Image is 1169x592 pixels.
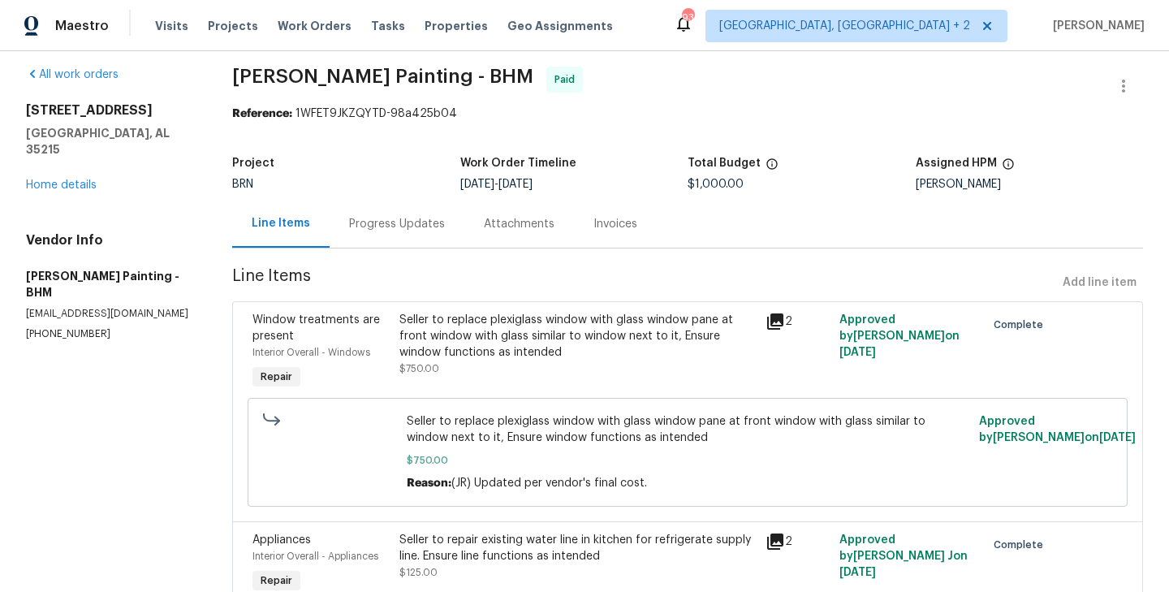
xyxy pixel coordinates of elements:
h5: Total Budget [688,158,761,169]
span: The total cost of line items that have been proposed by Opendoor. This sum includes line items th... [766,158,779,179]
div: 93 [682,10,693,26]
span: Geo Assignments [507,18,613,34]
h4: Vendor Info [26,232,193,248]
span: [DATE] [1099,432,1136,443]
p: [PHONE_NUMBER] [26,327,193,341]
span: [PERSON_NAME] [1046,18,1145,34]
div: Seller to repair existing water line in kitchen for refrigerate supply line. Ensure line function... [399,532,757,564]
span: $750.00 [399,364,439,374]
div: Attachments [484,216,554,232]
div: 2 [766,312,829,331]
span: Appliances [252,534,311,546]
div: Seller to replace plexiglass window with glass window pane at front window with glass similar to ... [399,312,757,361]
h5: [GEOGRAPHIC_DATA], AL 35215 [26,125,193,158]
span: Maestro [55,18,109,34]
b: Reference: [232,108,292,119]
span: Complete [994,537,1050,553]
span: Reason: [407,477,451,489]
h2: [STREET_ADDRESS] [26,102,193,119]
span: Interior Overall - Windows [252,348,370,357]
span: Properties [425,18,488,34]
span: [GEOGRAPHIC_DATA], [GEOGRAPHIC_DATA] + 2 [719,18,970,34]
span: Repair [254,369,299,385]
span: BRN [232,179,253,190]
span: [DATE] [839,347,876,358]
a: All work orders [26,69,119,80]
span: [PERSON_NAME] Painting - BHM [232,67,533,86]
p: [EMAIL_ADDRESS][DOMAIN_NAME] [26,307,193,321]
span: Paid [554,71,581,88]
span: Approved by [PERSON_NAME] on [979,416,1136,443]
span: Approved by [PERSON_NAME] on [839,314,960,358]
div: Progress Updates [349,216,445,232]
span: Line Items [232,268,1056,298]
span: [DATE] [498,179,533,190]
h5: [PERSON_NAME] Painting - BHM [26,268,193,300]
a: Home details [26,179,97,191]
span: Visits [155,18,188,34]
span: $1,000.00 [688,179,744,190]
span: Seller to replace plexiglass window with glass window pane at front window with glass similar to ... [407,413,969,446]
span: Projects [208,18,258,34]
div: 1WFET9JKZQYTD-98a425b04 [232,106,1143,122]
div: Line Items [252,215,310,231]
span: Interior Overall - Appliances [252,551,378,561]
div: [PERSON_NAME] [916,179,1143,190]
span: Complete [994,317,1050,333]
span: (JR) Updated per vendor's final cost. [451,477,647,489]
span: - [460,179,533,190]
span: Repair [254,573,299,589]
span: Tasks [371,20,405,32]
span: Window treatments are present [252,314,380,342]
h5: Work Order Timeline [460,158,576,169]
span: $125.00 [399,568,438,577]
div: 2 [766,532,829,551]
span: Work Orders [278,18,352,34]
span: Approved by [PERSON_NAME] J on [839,534,968,578]
span: The hpm assigned to this work order. [1002,158,1015,179]
h5: Assigned HPM [916,158,997,169]
div: Invoices [593,216,637,232]
span: [DATE] [839,567,876,578]
h5: Project [232,158,274,169]
span: $750.00 [407,452,969,469]
span: [DATE] [460,179,494,190]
